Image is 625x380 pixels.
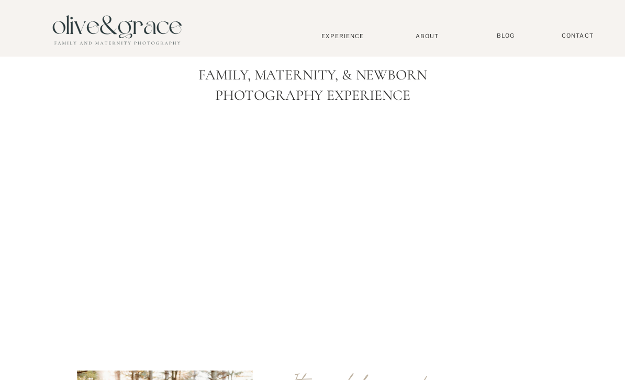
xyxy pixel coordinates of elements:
h1: Family, Maternity, & Newborn [76,66,549,84]
a: About [411,32,443,39]
p: Photography Experience [199,87,426,113]
a: BLOG [493,32,519,40]
a: Experience [308,32,377,40]
a: Contact [557,32,599,40]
